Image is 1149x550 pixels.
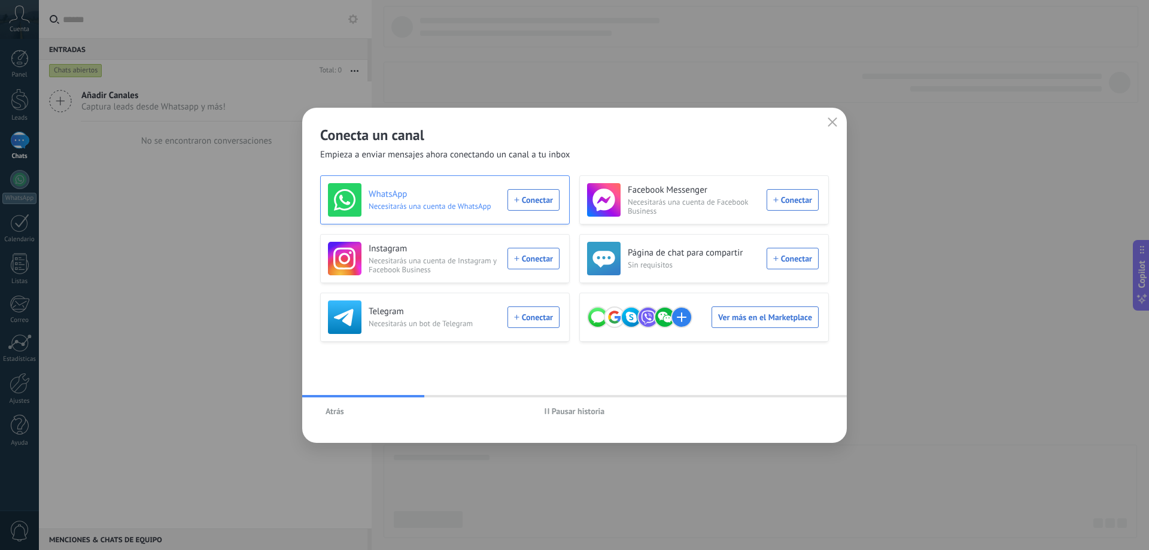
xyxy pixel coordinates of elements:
[326,407,344,415] span: Atrás
[369,189,500,200] h3: WhatsApp
[369,202,500,211] span: Necesitarás una cuenta de WhatsApp
[628,197,759,215] span: Necesitarás una cuenta de Facebook Business
[369,306,500,318] h3: Telegram
[369,319,500,328] span: Necesitarás un bot de Telegram
[369,243,500,255] h3: Instagram
[320,149,570,161] span: Empieza a enviar mensajes ahora conectando un canal a tu inbox
[552,407,605,415] span: Pausar historia
[369,256,500,274] span: Necesitarás una cuenta de Instagram y Facebook Business
[539,402,610,420] button: Pausar historia
[628,247,759,259] h3: Página de chat para compartir
[628,184,759,196] h3: Facebook Messenger
[628,260,759,269] span: Sin requisitos
[320,402,349,420] button: Atrás
[320,126,829,144] h2: Conecta un canal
